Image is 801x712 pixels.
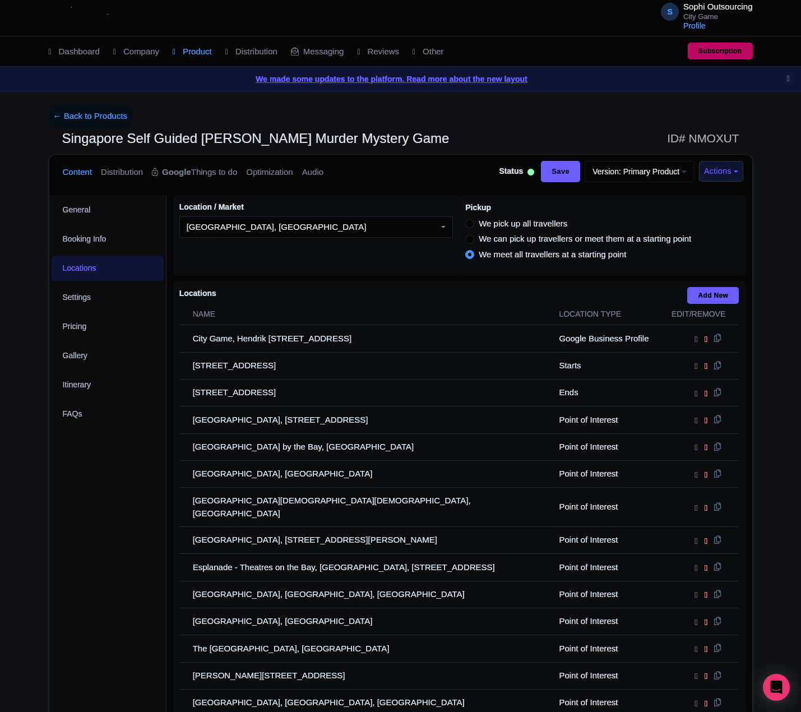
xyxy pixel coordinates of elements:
[179,406,553,433] td: [GEOGRAPHIC_DATA], [STREET_ADDRESS]
[152,155,237,190] a: GoogleThings to do
[162,166,191,179] strong: Google
[101,155,143,190] a: Distribution
[52,256,164,281] a: Locations
[173,36,212,67] a: Product
[179,527,553,554] td: [GEOGRAPHIC_DATA], [STREET_ADDRESS][PERSON_NAME]
[62,131,450,146] span: Singapore Self Guided [PERSON_NAME] Murder Mystery Game
[179,325,553,352] td: City Game, Hendrik [STREET_ADDRESS]
[552,608,661,635] td: Point of Interest
[552,662,661,689] td: Point of Interest
[187,222,367,232] div: [GEOGRAPHIC_DATA], [GEOGRAPHIC_DATA]
[291,36,344,67] a: Messaging
[499,165,524,177] span: Status
[683,21,706,30] a: Profile
[699,161,743,182] button: Actions
[654,2,752,20] a: S Sophi Outsourcing City Game
[52,343,164,368] a: Gallery
[667,127,739,150] span: ID# NMOXUT
[179,304,553,325] th: Name
[179,433,553,460] td: [GEOGRAPHIC_DATA] by the Bay, [GEOGRAPHIC_DATA]
[302,155,323,190] a: Audio
[525,164,536,182] div: Active
[552,433,661,460] td: Point of Interest
[179,202,244,211] span: Location / Market
[687,287,739,304] a: Add New
[763,674,790,701] div: Open Intercom Messenger
[479,248,626,261] label: We meet all travellers at a starting point
[179,488,553,527] td: [GEOGRAPHIC_DATA][DEMOGRAPHIC_DATA][DEMOGRAPHIC_DATA], [GEOGRAPHIC_DATA]
[52,226,164,252] a: Booking Info
[179,635,553,662] td: The [GEOGRAPHIC_DATA], [GEOGRAPHIC_DATA]
[413,36,444,67] a: Other
[7,73,794,85] a: We made some updates to the platform. Read more about the new layout
[683,13,752,20] small: City Game
[179,352,553,379] td: [STREET_ADDRESS]
[225,36,277,67] a: Distribution
[683,2,752,11] span: Sophi Outsourcing
[552,379,661,406] td: Ends
[552,460,661,487] td: Point of Interest
[179,288,216,299] label: Locations
[479,233,691,246] label: We can pick up travellers or meet them at a starting point
[179,581,553,608] td: [GEOGRAPHIC_DATA], [GEOGRAPHIC_DATA], [GEOGRAPHIC_DATA]
[43,6,130,30] img: logo-ab69f6fb50320c5b225c76a69d11143b.png
[52,314,164,339] a: Pricing
[787,72,790,85] button: Close announcement
[661,3,679,21] span: S
[552,325,661,352] td: Google Business Profile
[541,161,580,182] input: Save
[357,36,399,67] a: Reviews
[479,218,567,230] label: We pick up all travellers
[52,285,164,310] a: Settings
[179,460,553,487] td: [GEOGRAPHIC_DATA], [GEOGRAPHIC_DATA]
[465,203,491,212] span: Pickup
[552,352,661,379] td: Starts
[585,161,694,182] a: Version: Primary Product
[661,304,739,325] th: Edit/Remove
[552,581,661,608] td: Point of Interest
[179,554,553,581] td: Esplanade - Theatres on the Bay, [GEOGRAPHIC_DATA], [STREET_ADDRESS]
[52,197,164,223] a: General
[52,401,164,427] a: FAQs
[552,554,661,581] td: Point of Interest
[49,36,100,67] a: Dashboard
[179,379,553,406] td: [STREET_ADDRESS]
[179,662,553,689] td: [PERSON_NAME][STREET_ADDRESS]
[52,372,164,397] a: Itinerary
[552,527,661,554] td: Point of Interest
[49,105,132,127] a: ← Back to Products
[688,43,753,59] a: Subscription
[552,635,661,662] td: Point of Interest
[179,608,553,635] td: [GEOGRAPHIC_DATA], [GEOGRAPHIC_DATA]
[63,155,92,190] a: Content
[113,36,159,67] a: Company
[552,488,661,527] td: Point of Interest
[246,155,293,190] a: Optimization
[552,304,661,325] th: Location type
[552,406,661,433] td: Point of Interest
